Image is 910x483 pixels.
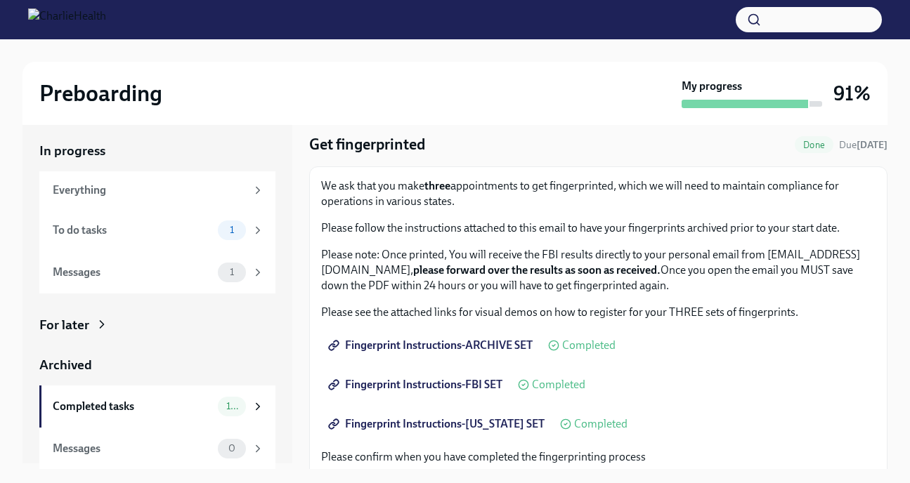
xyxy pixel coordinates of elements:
[53,399,212,414] div: Completed tasks
[413,263,661,277] strong: please forward over the results as soon as received.
[331,378,502,392] span: Fingerprint Instructions-FBI SET
[331,338,533,352] span: Fingerprint Instructions-ARCHIVE SET
[682,79,742,94] strong: My progress
[321,247,876,293] p: Please note: Once printed, You will receive the FBI results directly to your personal email from ...
[574,418,628,430] span: Completed
[321,220,876,236] p: Please follow the instructions attached to this email to have your fingerprints archived prior to...
[39,356,275,374] a: Archived
[39,171,275,209] a: Everything
[833,81,871,106] h3: 91%
[39,316,275,334] a: For later
[321,449,876,465] p: Please confirm when you have completed the fingerprinting process
[321,305,876,320] p: Please see the attached links for visual demos on how to register for your THREE sets of fingerpr...
[839,139,888,151] span: Due
[321,371,512,399] a: Fingerprint Instructions-FBI SET
[39,251,275,293] a: Messages1
[562,340,616,351] span: Completed
[39,428,275,470] a: Messages0
[53,223,212,238] div: To do tasks
[839,138,888,152] span: August 12th, 2025 07:00
[39,209,275,251] a: To do tasks1
[221,225,242,235] span: 1
[309,134,425,155] h4: Get fingerprinted
[220,443,244,454] span: 0
[321,331,542,359] a: Fingerprint Instructions-ARCHIVE SET
[53,265,212,280] div: Messages
[218,401,246,411] span: 10
[221,267,242,277] span: 1
[321,178,876,209] p: We ask that you make appointments to get fingerprinted, which we will need to maintain compliance...
[39,316,89,334] div: For later
[532,379,585,390] span: Completed
[795,140,833,150] span: Done
[857,139,888,151] strong: [DATE]
[53,183,246,198] div: Everything
[331,417,545,431] span: Fingerprint Instructions-[US_STATE] SET
[53,441,212,456] div: Messages
[321,410,554,438] a: Fingerprint Instructions-[US_STATE] SET
[39,79,162,107] h2: Preboarding
[39,385,275,428] a: Completed tasks10
[424,179,450,192] strong: three
[39,142,275,160] a: In progress
[28,8,106,31] img: CharlieHealth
